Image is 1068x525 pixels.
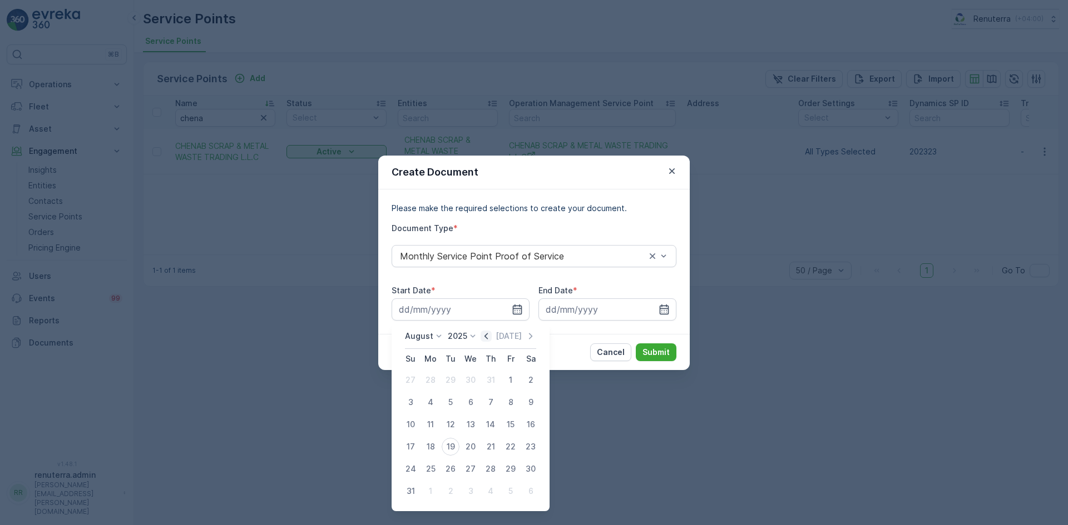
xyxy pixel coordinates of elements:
[402,393,419,411] div: 3
[636,343,676,361] button: Submit
[590,343,631,361] button: Cancel
[422,393,439,411] div: 4
[538,286,573,295] label: End Date
[392,298,530,321] input: dd/mm/yyyy
[482,460,500,478] div: 28
[442,371,459,389] div: 29
[481,349,501,369] th: Thursday
[405,331,433,342] p: August
[461,349,481,369] th: Wednesday
[402,460,419,478] div: 24
[442,438,459,456] div: 19
[521,349,541,369] th: Saturday
[502,393,520,411] div: 8
[402,438,419,456] div: 17
[502,416,520,433] div: 15
[422,371,439,389] div: 28
[400,349,421,369] th: Sunday
[442,416,459,433] div: 12
[462,416,479,433] div: 13
[402,482,419,500] div: 31
[402,416,419,433] div: 10
[421,349,441,369] th: Monday
[522,416,540,433] div: 16
[522,482,540,500] div: 6
[422,416,439,433] div: 11
[496,331,522,342] p: [DATE]
[522,371,540,389] div: 2
[422,482,439,500] div: 1
[392,286,431,295] label: Start Date
[462,438,479,456] div: 20
[522,460,540,478] div: 30
[482,438,500,456] div: 21
[482,482,500,500] div: 4
[502,482,520,500] div: 5
[462,460,479,478] div: 27
[642,347,670,358] p: Submit
[442,460,459,478] div: 26
[441,349,461,369] th: Tuesday
[392,203,676,214] p: Please make the required selections to create your document.
[402,371,419,389] div: 27
[482,416,500,433] div: 14
[538,298,676,321] input: dd/mm/yyyy
[597,347,625,358] p: Cancel
[392,223,453,233] label: Document Type
[448,331,467,342] p: 2025
[522,393,540,411] div: 9
[522,438,540,456] div: 23
[442,482,459,500] div: 2
[482,393,500,411] div: 7
[462,482,479,500] div: 3
[462,371,479,389] div: 30
[502,460,520,478] div: 29
[422,460,439,478] div: 25
[442,393,459,411] div: 5
[462,393,479,411] div: 6
[422,438,439,456] div: 18
[502,438,520,456] div: 22
[482,371,500,389] div: 31
[392,164,478,180] p: Create Document
[502,371,520,389] div: 1
[501,349,521,369] th: Friday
